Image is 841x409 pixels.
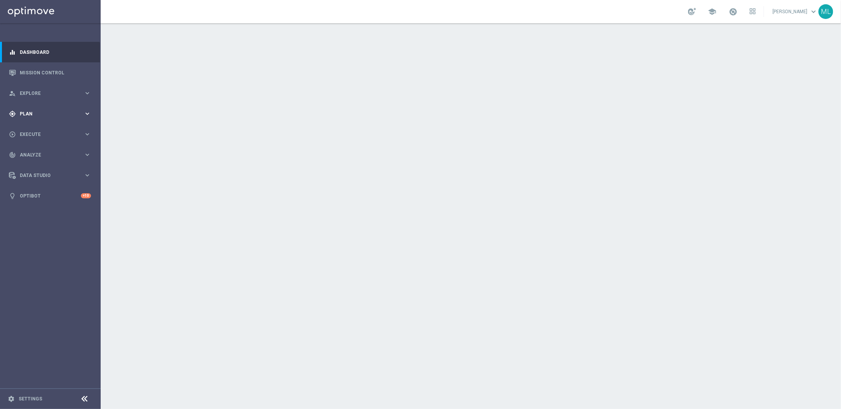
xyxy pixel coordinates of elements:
button: lightbulb Optibot +10 [9,193,91,199]
a: Mission Control [20,62,91,83]
a: Settings [19,397,42,401]
button: equalizer Dashboard [9,49,91,55]
a: [PERSON_NAME]keyboard_arrow_down [772,6,819,17]
span: Plan [20,112,84,116]
i: keyboard_arrow_right [84,131,91,138]
div: +10 [81,193,91,198]
a: Optibot [20,186,81,206]
div: Dashboard [9,42,91,62]
i: track_changes [9,151,16,158]
div: Data Studio [9,172,84,179]
i: gps_fixed [9,110,16,117]
button: person_search Explore keyboard_arrow_right [9,90,91,96]
i: keyboard_arrow_right [84,110,91,117]
span: school [708,7,716,16]
div: Plan [9,110,84,117]
i: keyboard_arrow_right [84,89,91,97]
div: Optibot [9,186,91,206]
button: gps_fixed Plan keyboard_arrow_right [9,111,91,117]
div: Analyze [9,151,84,158]
i: equalizer [9,49,16,56]
div: Execute [9,131,84,138]
button: Data Studio keyboard_arrow_right [9,172,91,179]
button: track_changes Analyze keyboard_arrow_right [9,152,91,158]
a: Dashboard [20,42,91,62]
i: play_circle_outline [9,131,16,138]
span: keyboard_arrow_down [809,7,818,16]
i: lightbulb [9,192,16,199]
div: ML [819,4,833,19]
i: person_search [9,90,16,97]
span: Execute [20,132,84,137]
i: settings [8,395,15,402]
span: Data Studio [20,173,84,178]
div: Mission Control [9,62,91,83]
i: keyboard_arrow_right [84,151,91,158]
button: Mission Control [9,70,91,76]
button: play_circle_outline Execute keyboard_arrow_right [9,131,91,137]
span: Analyze [20,153,84,157]
span: Explore [20,91,84,96]
div: Explore [9,90,84,97]
i: keyboard_arrow_right [84,172,91,179]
